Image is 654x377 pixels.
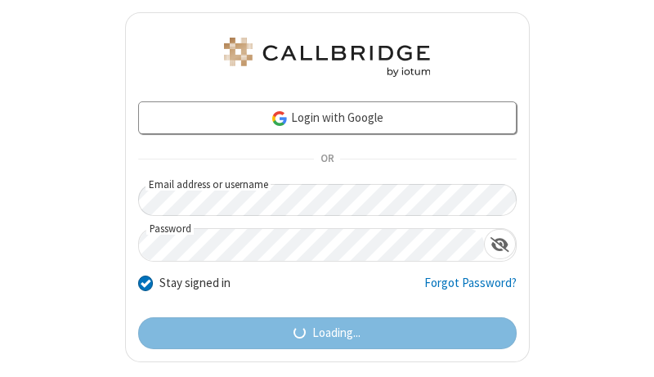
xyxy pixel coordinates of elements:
label: Stay signed in [159,274,231,293]
span: OR [314,148,340,171]
div: Show password [484,229,516,259]
img: Astra [221,38,433,77]
button: Loading... [138,317,517,350]
iframe: Chat [613,334,642,366]
input: Password [139,229,484,261]
input: Email address or username [138,184,517,216]
a: Forgot Password? [424,274,517,305]
span: Loading... [312,324,361,343]
a: Login with Google [138,101,517,134]
img: google-icon.png [271,110,289,128]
